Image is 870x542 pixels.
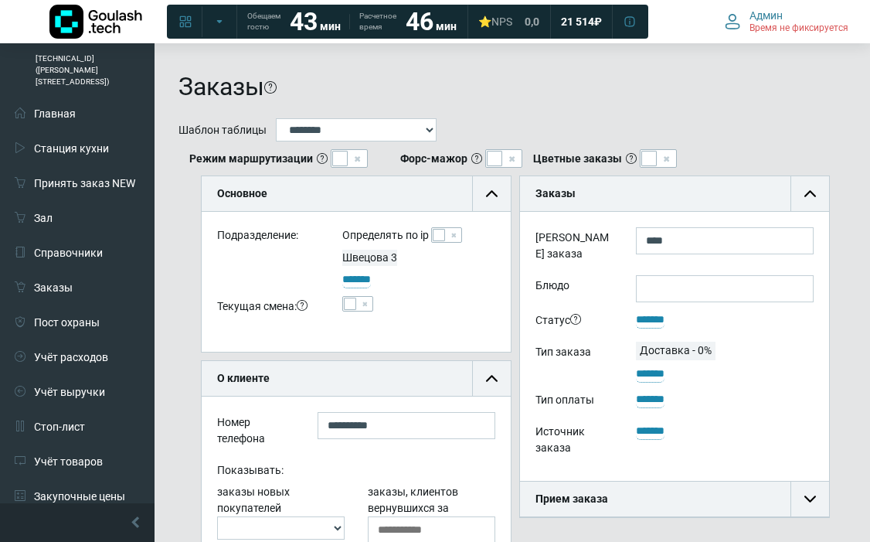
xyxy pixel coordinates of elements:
span: Швецова 3 [342,251,397,264]
h1: Заказы [178,72,264,101]
b: Заказы [535,187,576,199]
b: Цветные заказы [533,151,622,167]
img: collapse [486,373,498,384]
a: ⭐NPS 0,0 [469,8,549,36]
b: О клиенте [217,372,270,384]
span: мин [320,20,341,32]
b: Форс-мажор [400,151,467,167]
span: Доставка - 0% [636,344,715,356]
label: Шаблон таблицы [178,122,267,138]
div: ⭐ [478,15,512,29]
img: collapse [486,188,498,199]
img: collapse [804,493,816,505]
span: 0,0 [525,15,539,29]
span: мин [436,20,457,32]
button: Админ Время не фиксируется [715,5,858,38]
div: Источник заказа [524,421,624,462]
strong: 43 [290,7,318,36]
div: Тип оплаты [524,390,624,414]
span: Обещаем гостю [247,11,280,32]
span: NPS [491,15,512,28]
label: [PERSON_NAME] заказа [524,227,624,268]
img: Логотип компании Goulash.tech [49,5,142,39]
div: Текущая смена: [206,296,331,320]
b: Прием заказа [535,493,608,505]
span: Расчетное время [359,11,396,32]
div: Статус [524,310,624,334]
b: Основное [217,187,267,199]
label: Блюдо [524,275,624,302]
span: 21 514 [561,15,594,29]
span: Время не фиксируется [749,22,848,35]
span: ₽ [594,15,602,29]
div: Подразделение: [206,227,331,250]
div: Тип заказа [524,342,624,383]
a: 21 514 ₽ [552,8,611,36]
b: Режим маршрутизации [189,151,313,167]
img: collapse [804,188,816,199]
strong: 46 [406,7,433,36]
div: Показывать: [206,460,507,484]
div: Номер телефона [206,412,306,452]
span: Админ [749,9,783,22]
label: Определять по ip [342,227,429,244]
a: Обещаем гостю 43 мин Расчетное время 46 мин [238,8,466,36]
